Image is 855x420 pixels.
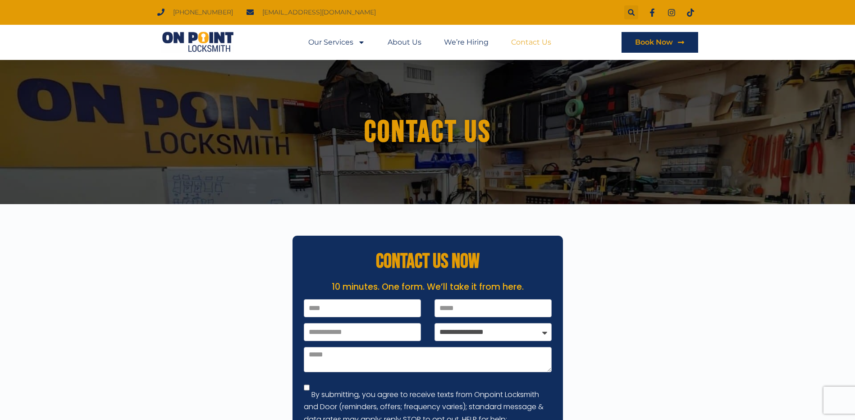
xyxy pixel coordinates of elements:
span: [PHONE_NUMBER] [171,6,233,18]
a: Contact Us [511,32,551,53]
a: About Us [388,32,421,53]
span: [EMAIL_ADDRESS][DOMAIN_NAME] [260,6,376,18]
nav: Menu [308,32,551,53]
h2: CONTACT US NOW [297,251,558,272]
p: 10 minutes. One form. We’ll take it from here. [297,281,558,294]
div: Search [624,5,638,19]
span: Book Now [635,39,673,46]
a: Book Now [622,32,698,53]
h1: Contact us [175,115,680,149]
a: Our Services [308,32,365,53]
a: We’re Hiring [444,32,489,53]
